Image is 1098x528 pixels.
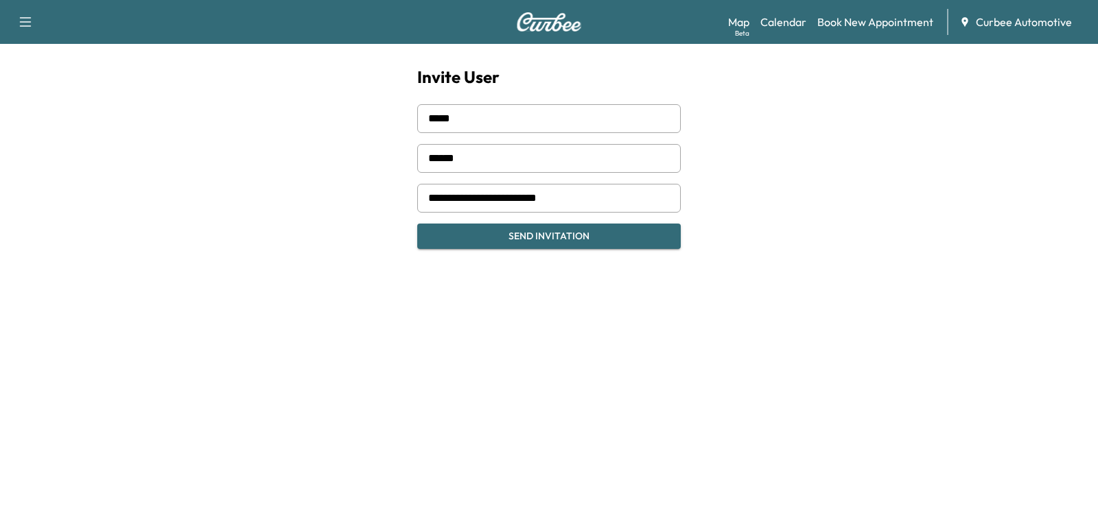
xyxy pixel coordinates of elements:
[728,14,749,30] a: MapBeta
[735,28,749,38] div: Beta
[760,14,806,30] a: Calendar
[817,14,933,30] a: Book New Appointment
[976,14,1072,30] span: Curbee Automotive
[417,224,681,249] button: Send Invitation
[516,12,582,32] img: Curbee Logo
[417,66,681,88] h1: Invite User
